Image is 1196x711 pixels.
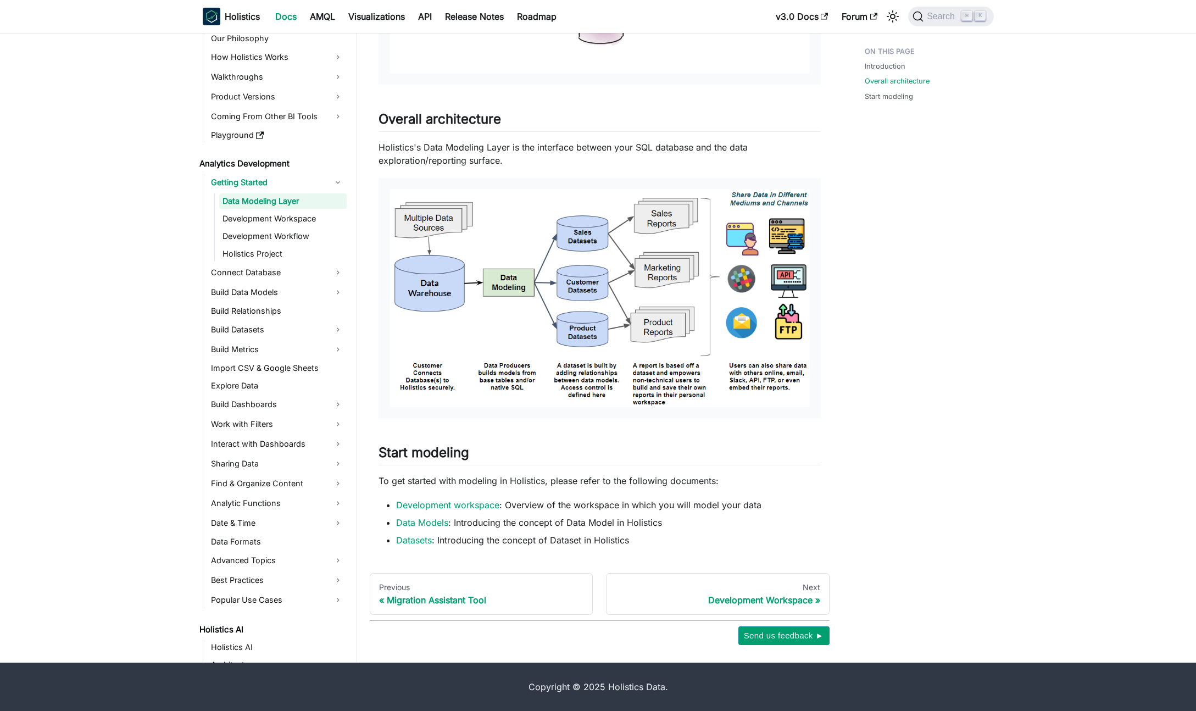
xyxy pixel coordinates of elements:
[208,514,347,532] a: Date & Time
[615,582,820,592] div: Next
[379,445,821,465] h2: Start modeling
[615,595,820,606] div: Development Workspace
[865,61,905,71] a: Introduction
[924,12,961,21] span: Search
[208,495,347,512] a: Analytic Functions
[370,573,593,615] a: PreviousMigration Assistant Tool
[208,303,347,319] a: Build Relationships
[961,11,972,21] kbd: ⌘
[975,11,986,21] kbd: K
[379,582,584,592] div: Previous
[865,76,930,86] a: Overall architecture
[208,534,347,549] a: Data Formats
[738,626,830,645] button: Send us feedback ►
[865,91,913,102] a: Start modeling
[510,8,563,25] a: Roadmap
[225,10,260,23] b: Holistics
[379,595,584,606] div: Migration Assistant Tool
[208,475,347,492] a: Find & Organize Content
[438,8,510,25] a: Release Notes
[208,378,347,393] a: Explore Data
[249,680,948,693] div: Copyright © 2025 Holistics Data.
[396,535,432,546] a: Datasets
[379,474,821,487] p: To get started with modeling in Holistics, please refer to the following documents:
[379,141,821,167] p: Holistics's Data Modeling Layer is the interface between your SQL database and the data explorati...
[396,517,448,528] a: Data Models
[208,174,347,191] a: Getting Started
[303,8,342,25] a: AMQL
[208,415,347,433] a: Work with Filters
[208,341,347,358] a: Build Metrics
[269,8,303,25] a: Docs
[208,31,347,46] a: Our Philosophy
[411,8,438,25] a: API
[208,88,347,105] a: Product Versions
[219,246,347,262] a: Holistics Project
[208,360,347,376] a: Import CSV & Google Sheets
[396,499,499,510] a: Development workspace
[379,111,821,132] h2: Overall architecture
[208,68,347,86] a: Walkthroughs
[396,516,821,529] li: : Introducing the concept of Data Model in Holistics
[203,8,260,25] a: HolisticsHolistics
[208,321,347,338] a: Build Datasets
[208,48,347,66] a: How Holistics Works
[370,573,830,615] nav: Docs pages
[208,640,347,655] a: Holistics AI
[219,211,347,226] a: Development Workspace
[396,534,821,547] li: : Introducing the concept of Dataset in Holistics
[769,8,835,25] a: v3.0 Docs
[342,8,411,25] a: Visualizations
[884,8,902,25] button: Switch between dark and light mode (currently light mode)
[908,7,993,26] button: Search (Command+K)
[208,657,347,673] a: Architecture
[208,435,347,453] a: Interact with Dashboards
[208,284,347,301] a: Build Data Models
[196,622,347,637] a: Holistics AI
[208,552,347,569] a: Advanced Topics
[390,189,810,407] img: Data Workflow
[606,573,830,615] a: NextDevelopment Workspace
[208,396,347,413] a: Build Dashboards
[208,108,347,125] a: Coming From Other BI Tools
[208,571,347,589] a: Best Practices
[396,498,821,512] li: : Overview of the workspace in which you will model your data
[196,156,347,171] a: Analytics Development
[203,8,220,25] img: Holistics
[219,229,347,244] a: Development Workflow
[835,8,884,25] a: Forum
[208,127,347,143] a: Playground
[744,629,824,643] span: Send us feedback ►
[208,264,347,281] a: Connect Database
[219,193,347,209] a: Data Modeling Layer
[208,455,347,473] a: Sharing Data
[208,591,347,609] a: Popular Use Cases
